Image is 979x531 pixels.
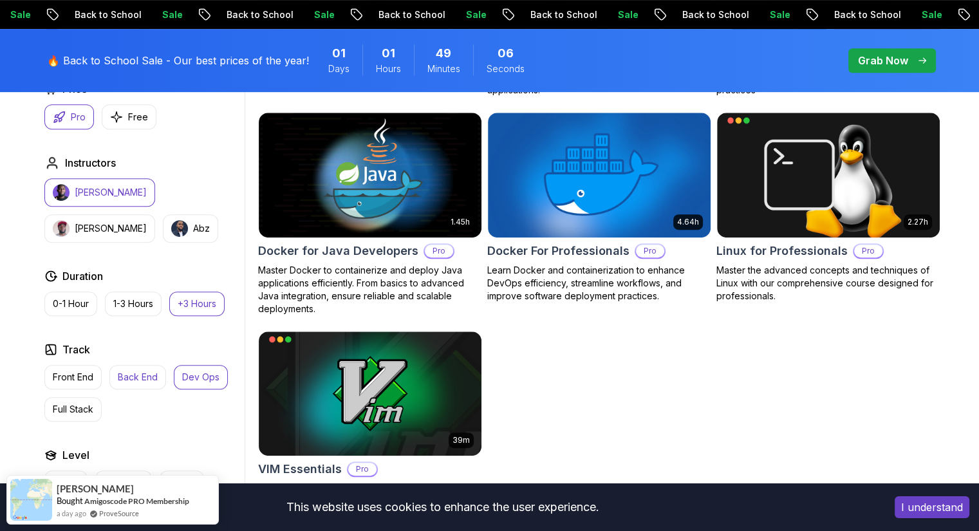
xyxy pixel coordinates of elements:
[716,264,940,303] p: Master the advanced concepts and techniques of Linux with our comprehensive course designed for p...
[57,496,83,506] span: Bought
[169,292,225,316] button: +3 Hours
[487,62,525,75] span: Seconds
[334,8,375,21] p: Sale
[895,496,969,518] button: Accept cookies
[84,496,189,506] a: Amigoscode PRO Membership
[171,220,188,237] img: instructor img
[30,8,71,21] p: Sale
[182,8,223,21] p: Sale
[178,297,216,310] p: +3 Hours
[427,62,460,75] span: Minutes
[854,8,942,21] p: Back to School
[498,44,514,62] span: 6 Seconds
[53,184,70,201] img: instructor img
[348,463,377,476] p: Pro
[790,8,831,21] p: Sale
[717,113,940,238] img: Linux for Professionals card
[716,242,848,260] h2: Linux for Professionals
[436,44,451,62] span: 49 Minutes
[488,113,711,238] img: Docker For Professionals card
[71,111,86,124] p: Pro
[109,365,166,389] button: Back End
[62,342,90,357] h2: Track
[113,297,153,310] p: 1-3 Hours
[160,470,204,495] button: Senior
[398,8,486,21] p: Back to School
[53,403,93,416] p: Full Stack
[95,470,152,495] button: Mid-level
[259,113,481,238] img: Docker for Java Developers card
[57,483,134,494] span: [PERSON_NAME]
[102,104,156,129] button: Free
[258,264,482,315] p: Master Docker to containerize and deploy Java applications efficiently. From basics to advanced J...
[105,292,162,316] button: 1-3 Hours
[128,111,148,124] p: Free
[854,245,882,257] p: Pro
[908,217,928,227] p: 2.27h
[95,8,182,21] p: Back to School
[328,62,350,75] span: Days
[550,8,638,21] p: Back to School
[486,8,527,21] p: Sale
[44,104,94,129] button: Pro
[44,397,102,422] button: Full Stack
[376,62,401,75] span: Hours
[259,331,481,456] img: VIM Essentials card
[636,245,664,257] p: Pro
[487,242,629,260] h2: Docker For Professionals
[53,220,70,237] img: instructor img
[258,242,418,260] h2: Docker for Java Developers
[247,8,334,21] p: Back to School
[75,222,147,235] p: [PERSON_NAME]
[487,264,711,303] p: Learn Docker and containerization to enhance DevOps efficiency, streamline workflows, and improve...
[53,371,93,384] p: Front End
[258,331,482,496] a: VIM Essentials card39mVIM EssentialsProLearn the basics of Linux and Bash.
[44,292,97,316] button: 0-1 Hour
[44,178,155,207] button: instructor img[PERSON_NAME]
[258,460,342,478] h2: VIM Essentials
[47,53,309,68] p: 🔥 Back to School Sale - Our best prices of the year!
[487,112,711,303] a: Docker For Professionals card4.64hDocker For ProfessionalsProLearn Docker and containerization to...
[716,112,940,303] a: Linux for Professionals card2.27hLinux for ProfessionalsProMaster the advanced concepts and techn...
[10,479,52,521] img: provesource social proof notification image
[382,44,395,62] span: 1 Hours
[99,508,139,519] a: ProveSource
[193,222,210,235] p: Abz
[332,44,346,62] span: 1 Days
[858,53,908,68] p: Grab Now
[62,268,103,284] h2: Duration
[174,365,228,389] button: Dev Ops
[118,371,158,384] p: Back End
[10,493,875,521] div: This website uses cookies to enhance the user experience.
[75,186,147,199] p: [PERSON_NAME]
[44,365,102,389] button: Front End
[182,371,219,384] p: Dev Ops
[57,508,86,519] span: a day ago
[53,297,89,310] p: 0-1 Hour
[258,482,482,495] p: Learn the basics of Linux and Bash.
[62,447,89,463] h2: Level
[451,217,470,227] p: 1.45h
[258,112,482,315] a: Docker for Java Developers card1.45hDocker for Java DevelopersProMaster Docker to containerize an...
[638,8,679,21] p: Sale
[65,155,116,171] h2: Instructors
[44,214,155,243] button: instructor img[PERSON_NAME]
[163,214,218,243] button: instructor imgAbz
[425,245,453,257] p: Pro
[44,470,88,495] button: Junior
[677,217,699,227] p: 4.64h
[702,8,790,21] p: Back to School
[452,435,470,445] p: 39m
